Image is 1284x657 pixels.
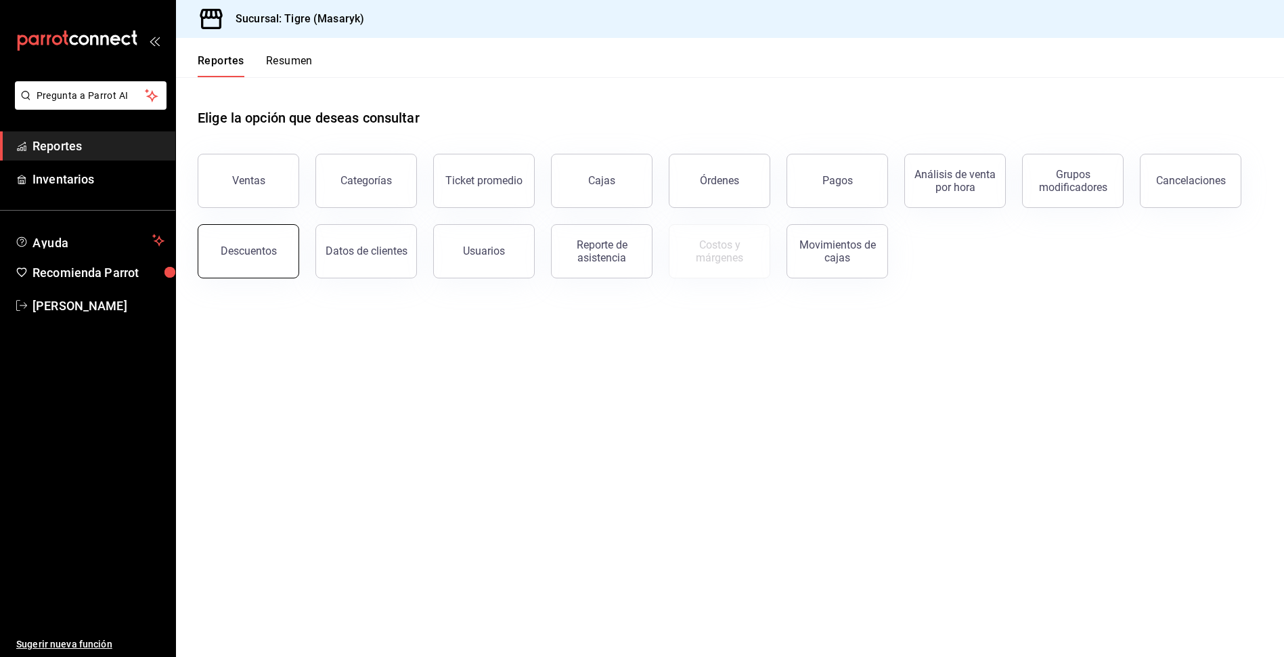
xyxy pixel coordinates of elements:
[315,154,417,208] button: Categorías
[795,238,879,264] div: Movimientos de cajas
[266,54,313,77] button: Resumen
[32,170,164,188] span: Inventarios
[463,245,505,257] div: Usuarios
[149,35,160,46] button: open_drawer_menu
[315,224,417,278] button: Datos de clientes
[9,98,167,112] a: Pregunta a Parrot AI
[433,224,535,278] button: Usuarios
[1031,168,1115,194] div: Grupos modificadores
[32,297,164,315] span: [PERSON_NAME]
[669,154,770,208] button: Órdenes
[551,224,652,278] button: Reporte de asistencia
[787,154,888,208] button: Pagos
[225,11,364,27] h3: Sucursal: Tigre (Masaryk)
[904,154,1006,208] button: Análisis de venta por hora
[340,174,392,187] div: Categorías
[198,54,313,77] div: navigation tabs
[32,232,147,249] span: Ayuda
[32,137,164,155] span: Reportes
[433,154,535,208] button: Ticket promedio
[15,81,167,110] button: Pregunta a Parrot AI
[822,174,853,187] div: Pagos
[787,224,888,278] button: Movimientos de cajas
[32,263,164,282] span: Recomienda Parrot
[913,168,997,194] div: Análisis de venta por hora
[326,245,407,257] div: Datos de clientes
[445,174,523,187] div: Ticket promedio
[1022,154,1124,208] button: Grupos modificadores
[669,224,770,278] button: Contrata inventarios para ver este reporte
[198,154,299,208] button: Ventas
[198,108,420,128] h1: Elige la opción que deseas consultar
[678,238,761,264] div: Costos y márgenes
[198,224,299,278] button: Descuentos
[588,173,616,189] div: Cajas
[551,154,652,208] a: Cajas
[700,174,739,187] div: Órdenes
[221,245,277,257] div: Descuentos
[560,238,644,264] div: Reporte de asistencia
[1140,154,1241,208] button: Cancelaciones
[232,174,265,187] div: Ventas
[16,637,164,652] span: Sugerir nueva función
[1156,174,1226,187] div: Cancelaciones
[198,54,244,77] button: Reportes
[37,89,146,103] span: Pregunta a Parrot AI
